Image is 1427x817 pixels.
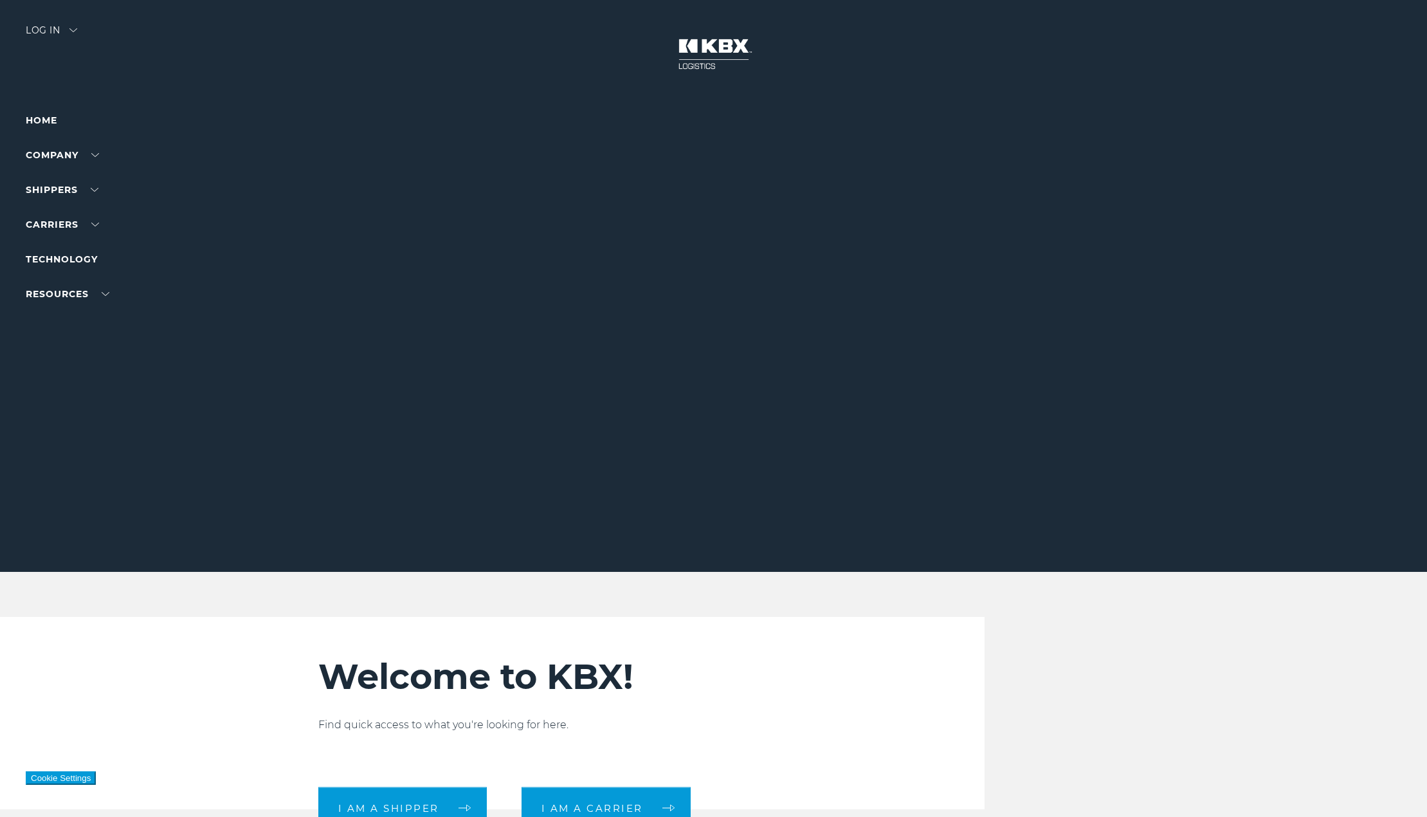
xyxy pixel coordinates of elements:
[26,771,96,785] button: Cookie Settings
[318,717,961,733] p: Find quick access to what you're looking for here.
[26,219,99,230] a: Carriers
[26,288,109,300] a: RESOURCES
[666,26,762,82] img: kbx logo
[69,28,77,32] img: arrow
[26,115,57,126] a: Home
[318,656,961,698] h2: Welcome to KBX!
[26,26,77,44] div: Log in
[26,253,98,265] a: Technology
[26,149,99,161] a: Company
[26,184,98,196] a: SHIPPERS
[541,803,643,812] span: I am a carrier
[338,803,439,812] span: I am a shipper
